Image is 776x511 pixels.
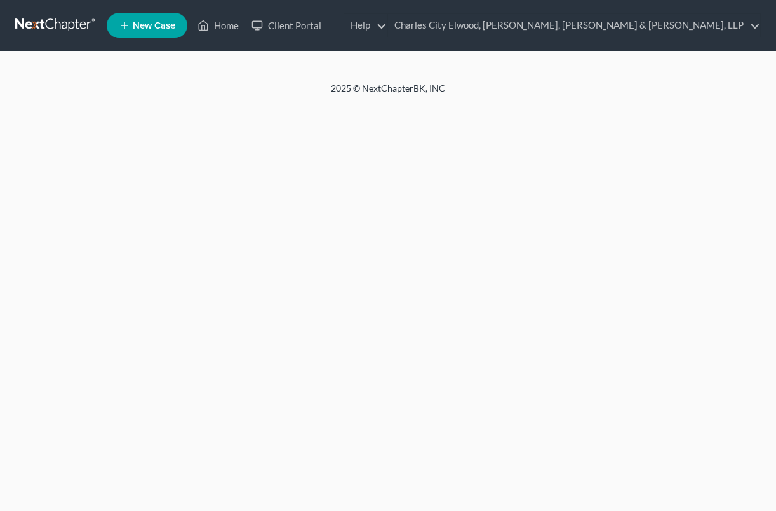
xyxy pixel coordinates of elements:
new-legal-case-button: New Case [107,13,187,38]
div: 2025 © NextChapterBK, INC [26,82,750,105]
a: Help [344,14,387,37]
a: Client Portal [245,14,328,37]
a: Charles City Elwood, [PERSON_NAME], [PERSON_NAME] & [PERSON_NAME], LLP [388,14,760,37]
a: Home [191,14,245,37]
